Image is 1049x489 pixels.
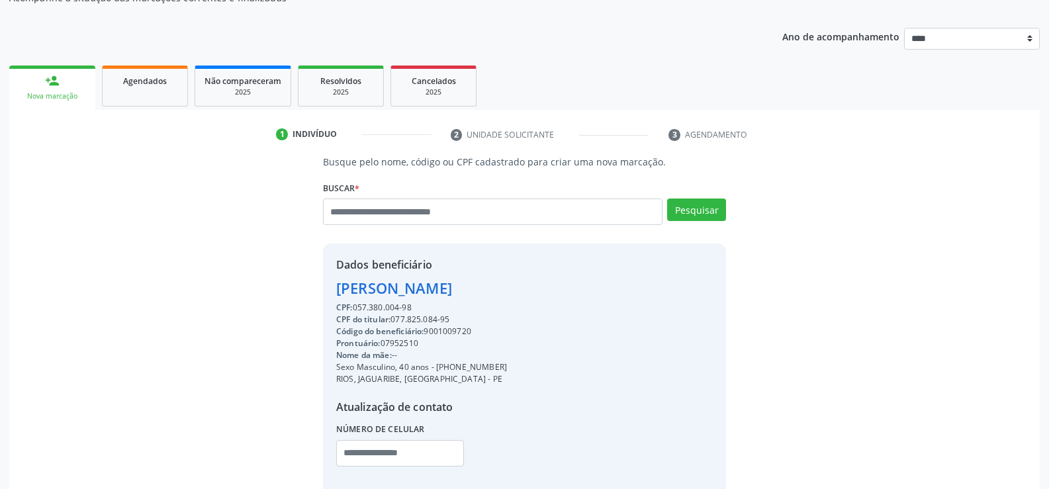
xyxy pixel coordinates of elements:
div: 9001009720 [336,326,507,337]
span: CPF: [336,302,353,313]
div: person_add [45,73,60,88]
p: Busque pelo nome, código ou CPF cadastrado para criar uma nova marcação. [323,155,726,169]
span: Resolvidos [320,75,361,87]
div: RIOS, JAGUARIBE, [GEOGRAPHIC_DATA] - PE [336,373,507,385]
div: 2025 [400,87,467,97]
div: -- [336,349,507,361]
button: Pesquisar [667,199,726,221]
label: Número de celular [336,420,425,440]
div: 1 [276,128,288,140]
span: Cancelados [412,75,456,87]
label: Buscar [323,178,359,199]
div: [PERSON_NAME] [336,277,507,299]
span: CPF do titular: [336,314,390,325]
div: 2025 [308,87,374,97]
div: 077.825.084-95 [336,314,507,326]
span: Código do beneficiário: [336,326,424,337]
span: Não compareceram [205,75,281,87]
span: Agendados [123,75,167,87]
span: Prontuário: [336,337,381,349]
div: Dados beneficiário [336,257,507,273]
span: Nome da mãe: [336,349,392,361]
div: 2025 [205,87,281,97]
div: Atualização de contato [336,399,507,415]
div: Indivíduo [293,128,337,140]
p: Ano de acompanhamento [782,28,899,44]
div: 057.380.004-98 [336,302,507,314]
div: Sexo Masculino, 40 anos - [PHONE_NUMBER] [336,361,507,373]
div: Nova marcação [19,91,86,101]
div: 07952510 [336,337,507,349]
